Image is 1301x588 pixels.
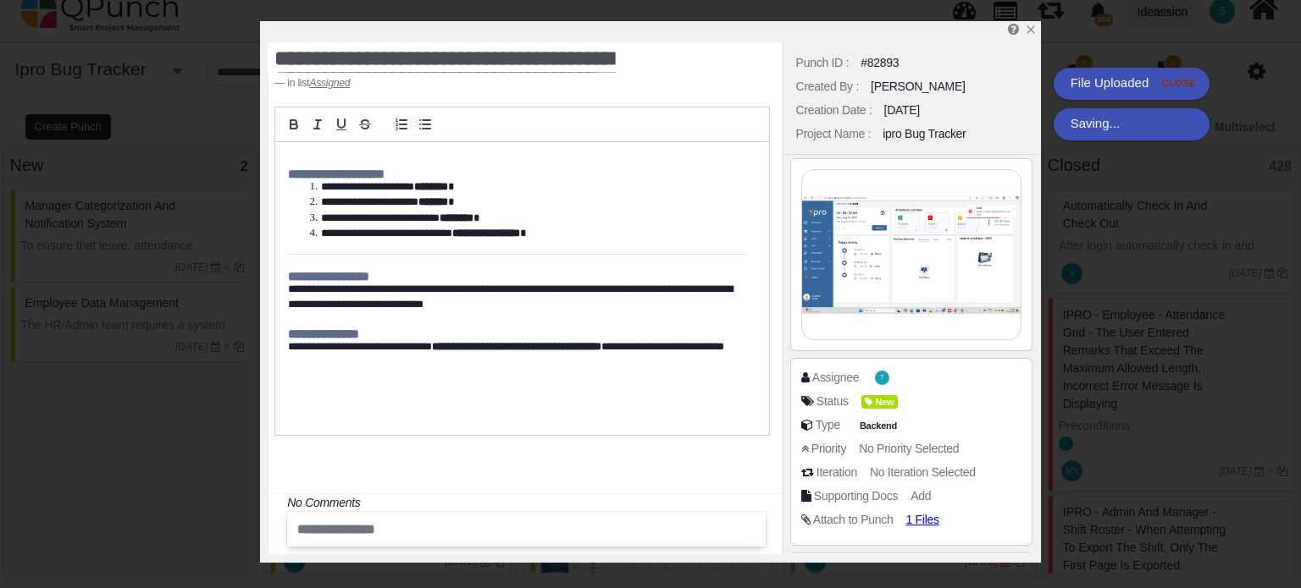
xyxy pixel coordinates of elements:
div: File Uploaded [1054,68,1210,100]
div: Saving... [1054,108,1210,140]
span: 1 Files [905,513,938,526]
span: No Iteration Selected [870,465,976,479]
i: close [1161,76,1195,91]
div: Created By : [796,78,859,96]
span: New [861,395,898,409]
span: T [880,375,883,381]
div: Priority [811,440,846,458]
div: Supporting Docs [814,487,898,505]
div: ipro Bug Tracker [883,125,966,143]
span: Thalha [875,371,889,385]
div: Creation Date : [796,102,872,119]
u: Assigned [309,77,350,89]
a: x [1025,23,1037,36]
div: Assignee [812,369,859,387]
i: Edit Punch [1008,23,1019,36]
i: No Comments [287,496,360,509]
span: <div><span class="badge badge-secondary" style="background-color: #A4DD00"> <i class="fa fa-tag p... [861,393,898,410]
span: Add [911,489,931,503]
div: Status [817,393,849,410]
div: Type [816,416,840,434]
span: No Priority Selected [859,442,959,455]
div: Iteration [817,464,857,481]
div: #82893 [861,54,899,72]
div: Punch ID : [796,54,850,72]
div: Attach to Punch [813,511,894,529]
cite: Source Title [309,77,350,89]
div: [PERSON_NAME] [871,78,966,96]
span: Backend [856,419,901,433]
div: Project Name : [796,125,872,143]
svg: x [1025,24,1037,36]
div: [DATE] [884,102,920,119]
footer: in list [274,75,683,91]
